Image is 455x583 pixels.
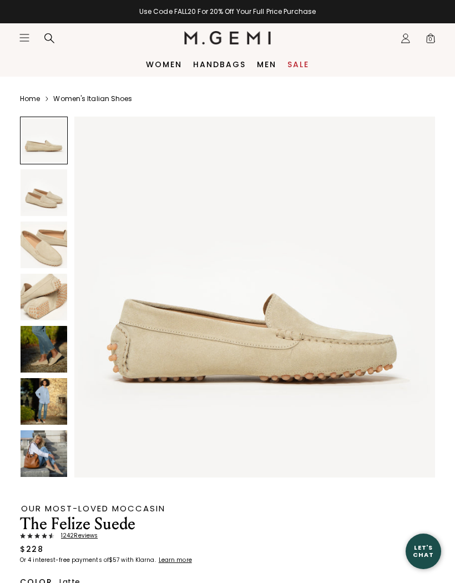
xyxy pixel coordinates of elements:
klarna-placement-style-body: Or 4 interest-free payments of [20,556,109,564]
img: The Felize Suede [21,274,67,320]
klarna-placement-style-body: with Klarna [121,556,157,564]
div: $228 [20,544,43,555]
a: Learn more [158,557,192,564]
a: Sale [287,60,309,69]
img: M.Gemi [184,31,271,44]
div: Let's Chat [406,544,441,558]
img: The Felize Suede [21,430,67,477]
img: The Felize Suede [74,117,435,478]
img: The Felize Suede [21,222,67,268]
button: Open site menu [19,32,30,43]
a: 1242Reviews [20,532,251,539]
img: The Felize Suede [21,169,67,216]
a: Home [20,94,40,103]
div: Our Most-Loved Moccasin [21,504,251,512]
klarna-placement-style-cta: Learn more [159,556,192,564]
a: Women [146,60,182,69]
img: The Felize Suede [21,378,67,425]
a: Handbags [193,60,246,69]
span: 1242 Review s [54,532,98,539]
a: Women's Italian Shoes [53,94,132,103]
h1: The Felize Suede [20,516,251,532]
span: 0 [425,35,436,46]
klarna-placement-style-amount: $57 [109,556,119,564]
a: Men [257,60,276,69]
img: The Felize Suede [21,326,67,373]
